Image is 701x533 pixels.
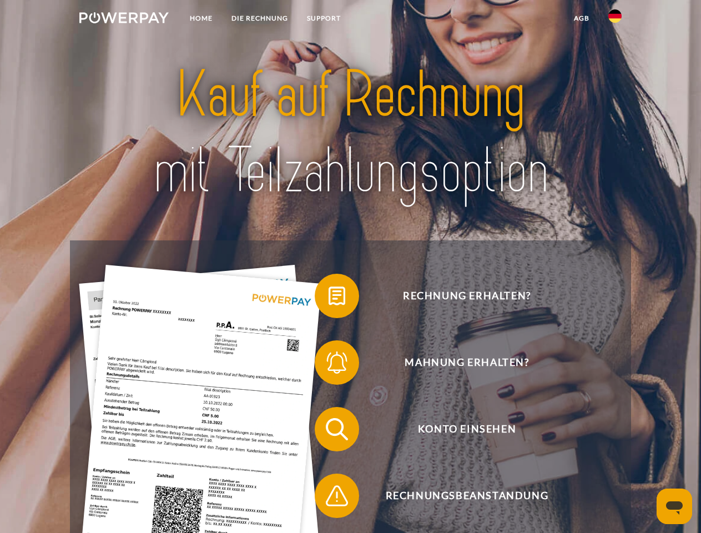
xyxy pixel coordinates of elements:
button: Rechnungsbeanstandung [315,474,603,518]
a: Home [180,8,222,28]
span: Mahnung erhalten? [331,340,603,385]
span: Rechnung erhalten? [331,274,603,318]
img: qb_bell.svg [323,349,351,376]
button: Mahnung erhalten? [315,340,603,385]
button: Rechnung erhalten? [315,274,603,318]
img: qb_bill.svg [323,282,351,310]
img: qb_warning.svg [323,482,351,510]
iframe: Schaltfläche zum Öffnen des Messaging-Fensters [657,489,692,524]
a: SUPPORT [297,8,350,28]
img: title-powerpay_de.svg [106,53,595,213]
a: DIE RECHNUNG [222,8,297,28]
img: qb_search.svg [323,415,351,443]
span: Rechnungsbeanstandung [331,474,603,518]
button: Konto einsehen [315,407,603,451]
img: de [608,9,622,23]
span: Konto einsehen [331,407,603,451]
img: logo-powerpay-white.svg [79,12,169,23]
a: agb [564,8,599,28]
